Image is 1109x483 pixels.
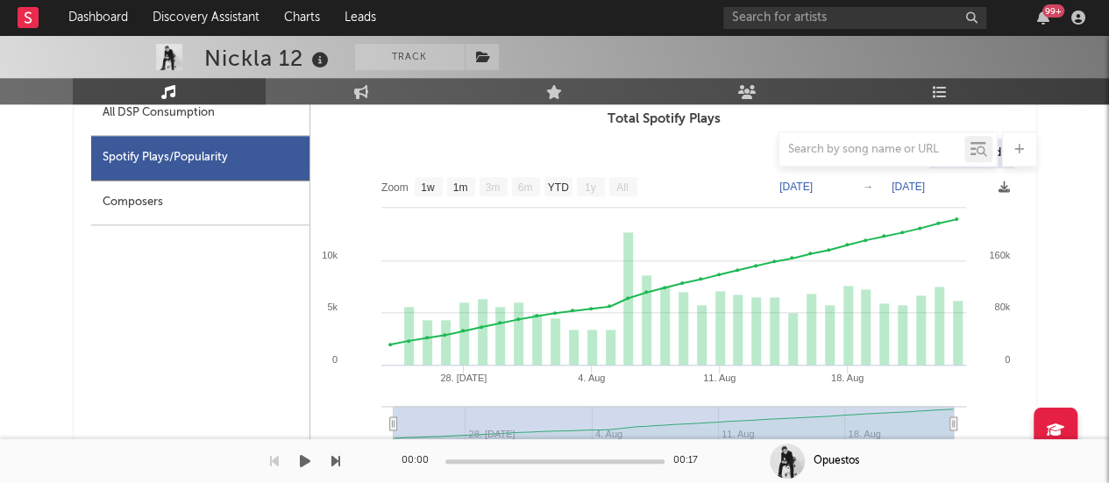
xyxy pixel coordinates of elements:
[517,181,532,194] text: 6m
[327,302,338,312] text: 5k
[578,373,605,383] text: 4. Aug
[1037,11,1049,25] button: 99+
[779,143,964,157] input: Search by song name or URL
[310,109,1019,130] h3: Total Spotify Plays
[994,302,1010,312] text: 80k
[863,181,873,193] text: →
[91,91,309,136] div: All DSP Consumption
[204,44,333,73] div: Nickla 12
[989,250,1010,260] text: 160k
[452,181,467,194] text: 1m
[616,181,628,194] text: All
[381,181,409,194] text: Zoom
[402,451,437,472] div: 00:00
[1004,354,1009,365] text: 0
[814,453,859,469] div: Opuestos
[892,181,925,193] text: [DATE]
[440,373,487,383] text: 28. [DATE]
[103,103,215,124] div: All DSP Consumption
[91,181,309,225] div: Composers
[322,250,338,260] text: 10k
[779,181,813,193] text: [DATE]
[1042,4,1064,18] div: 99 +
[331,354,337,365] text: 0
[723,7,986,29] input: Search for artists
[355,44,465,70] button: Track
[830,373,863,383] text: 18. Aug
[547,181,568,194] text: YTD
[673,451,708,472] div: 00:17
[421,181,435,194] text: 1w
[702,373,735,383] text: 11. Aug
[485,181,500,194] text: 3m
[584,181,595,194] text: 1y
